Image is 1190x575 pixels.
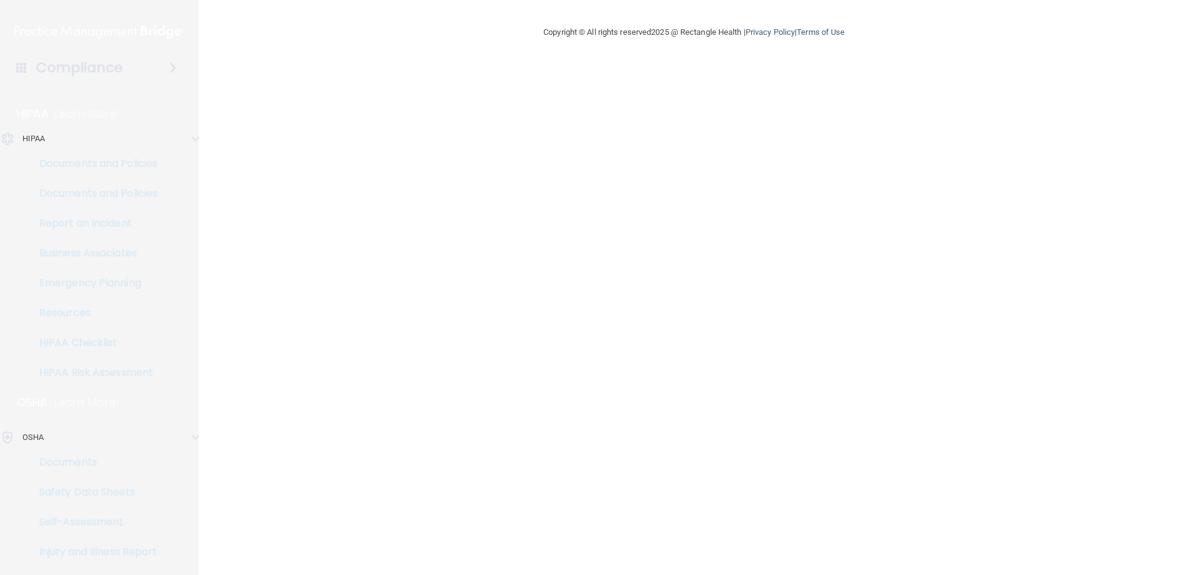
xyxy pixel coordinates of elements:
p: HIPAA [22,131,45,146]
p: Business Associates [8,247,178,259]
p: HIPAA Checklist [8,337,178,349]
p: Report an Incident [8,217,178,230]
p: HIPAA Risk Assessment [8,367,178,379]
img: PMB logo [14,19,184,44]
p: Injury and Illness Report [8,546,178,558]
p: OSHA [17,395,48,410]
div: Copyright © All rights reserved 2025 @ Rectangle Health | | [467,12,921,52]
h4: Compliance [36,59,123,77]
p: HIPAA [17,106,49,121]
p: Documents and Policies [8,157,178,170]
p: OSHA [22,430,44,445]
a: Terms of Use [797,27,845,37]
p: Emergency Planning [8,277,178,289]
p: Safety Data Sheets [8,486,178,498]
p: Documents [8,456,178,469]
p: Resources [8,307,178,319]
p: Learn More! [54,395,120,410]
p: Self-Assessment [8,516,178,528]
a: Privacy Policy [746,27,795,37]
p: Learn More! [55,106,121,121]
p: Documents and Policies [8,187,178,200]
